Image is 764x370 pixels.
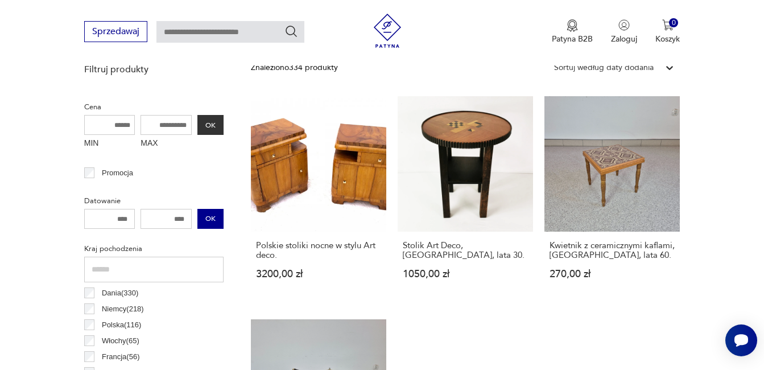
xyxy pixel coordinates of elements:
[102,303,144,315] p: Niemcy ( 218 )
[84,28,147,36] a: Sprzedawaj
[197,209,224,229] button: OK
[611,34,637,44] p: Zaloguj
[102,335,139,347] p: Włochy ( 65 )
[611,19,637,44] button: Zaloguj
[84,101,224,113] p: Cena
[256,269,381,279] p: 3200,00 zł
[141,135,192,153] label: MAX
[84,63,224,76] p: Filtruj produkty
[618,19,630,31] img: Ikonka użytkownika
[567,19,578,32] img: Ikona medalu
[251,96,386,301] a: Polskie stoliki nocne w stylu Art deco.Polskie stoliki nocne w stylu Art deco.3200,00 zł
[102,287,138,299] p: Dania ( 330 )
[256,241,381,260] h3: Polskie stoliki nocne w stylu Art deco.
[197,115,224,135] button: OK
[370,14,404,48] img: Patyna - sklep z meblami i dekoracjami vintage
[398,96,533,301] a: Stolik Art Deco, Niemcy, lata 30.Stolik Art Deco, [GEOGRAPHIC_DATA], lata 30.1050,00 zł
[84,135,135,153] label: MIN
[544,96,680,301] a: Kwietnik z ceramicznymi kaflami, Niemcy, lata 60.Kwietnik z ceramicznymi kaflami, [GEOGRAPHIC_DAT...
[284,24,298,38] button: Szukaj
[552,19,593,44] a: Ikona medaluPatyna B2B
[403,241,528,260] h3: Stolik Art Deco, [GEOGRAPHIC_DATA], lata 30.
[552,34,593,44] p: Patyna B2B
[725,324,757,356] iframe: Smartsupp widget button
[669,18,679,28] div: 0
[550,241,675,260] h3: Kwietnik z ceramicznymi kaflami, [GEOGRAPHIC_DATA], lata 60.
[552,19,593,44] button: Patyna B2B
[550,269,675,279] p: 270,00 zł
[251,61,338,74] div: Znaleziono 334 produkty
[655,19,680,44] button: 0Koszyk
[84,242,224,255] p: Kraj pochodzenia
[102,351,140,363] p: Francja ( 56 )
[84,195,224,207] p: Datowanie
[554,61,654,74] div: Sortuj według daty dodania
[102,167,133,179] p: Promocja
[655,34,680,44] p: Koszyk
[84,21,147,42] button: Sprzedawaj
[662,19,674,31] img: Ikona koszyka
[403,269,528,279] p: 1050,00 zł
[102,319,141,331] p: Polska ( 116 )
